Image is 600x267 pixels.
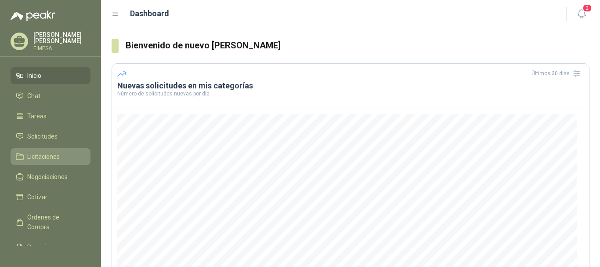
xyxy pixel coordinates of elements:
[130,7,169,20] h1: Dashboard
[11,88,90,104] a: Chat
[117,91,584,96] p: Número de solicitudes nuevas por día
[27,111,47,121] span: Tareas
[27,91,40,101] span: Chat
[27,132,58,141] span: Solicitudes
[11,239,90,256] a: Remisiones
[574,6,589,22] button: 2
[11,189,90,205] a: Cotizar
[11,11,55,21] img: Logo peakr
[27,152,60,161] span: Licitaciones
[126,39,589,52] h3: Bienvenido de nuevo [PERSON_NAME]
[27,172,68,182] span: Negociaciones
[27,242,60,252] span: Remisiones
[11,168,90,185] a: Negociaciones
[27,192,47,202] span: Cotizar
[11,108,90,124] a: Tareas
[11,128,90,145] a: Solicitudes
[531,66,584,80] div: Últimos 30 días
[27,212,82,232] span: Órdenes de Compra
[33,46,90,51] p: EIMPSA
[27,71,41,80] span: Inicio
[11,67,90,84] a: Inicio
[33,32,90,44] p: [PERSON_NAME] [PERSON_NAME]
[11,209,90,235] a: Órdenes de Compra
[11,148,90,165] a: Licitaciones
[582,4,592,12] span: 2
[117,80,584,91] h3: Nuevas solicitudes en mis categorías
